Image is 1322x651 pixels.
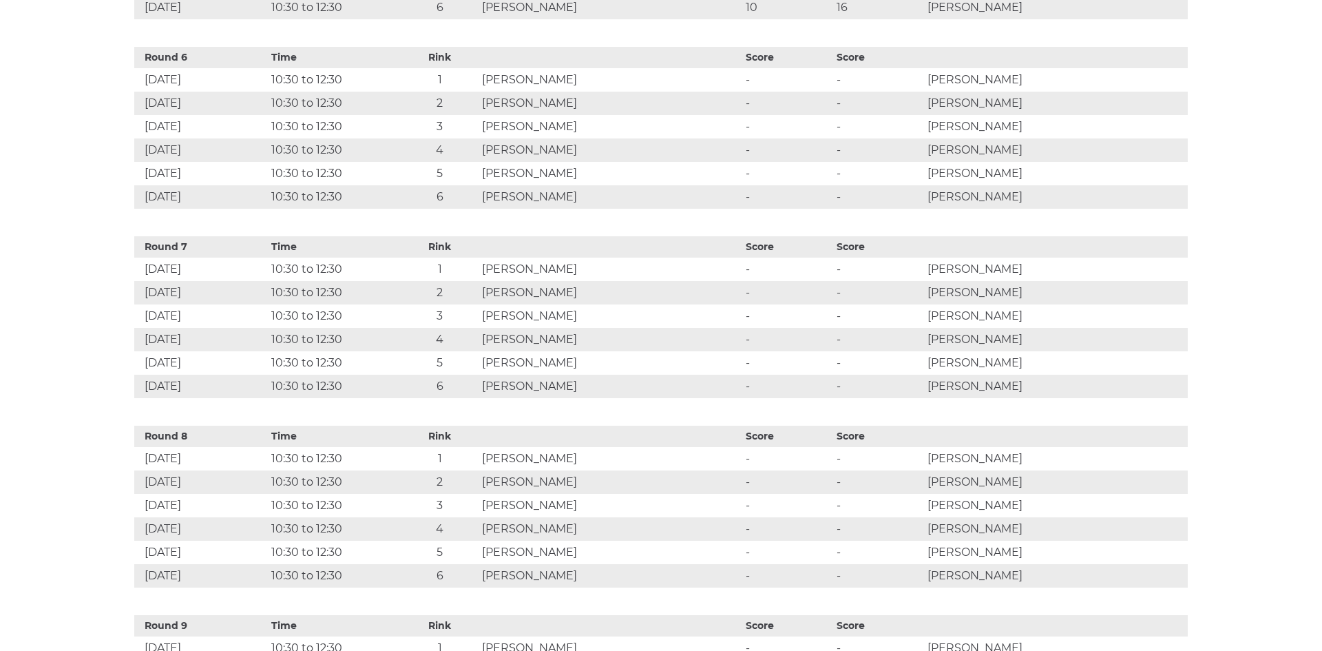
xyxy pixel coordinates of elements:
[401,138,478,162] td: 4
[479,115,742,138] td: [PERSON_NAME]
[134,541,268,564] td: [DATE]
[401,471,478,494] td: 2
[833,517,924,541] td: -
[479,494,742,517] td: [PERSON_NAME]
[742,92,833,115] td: -
[134,185,268,209] td: [DATE]
[268,258,401,281] td: 10:30 to 12:30
[134,615,268,637] th: Round 9
[742,281,833,304] td: -
[742,162,833,185] td: -
[742,426,833,447] th: Score
[401,92,478,115] td: 2
[134,375,268,398] td: [DATE]
[134,328,268,351] td: [DATE]
[401,541,478,564] td: 5
[401,68,478,92] td: 1
[268,615,401,637] th: Time
[833,615,924,637] th: Score
[134,47,268,68] th: Round 6
[479,258,742,281] td: [PERSON_NAME]
[833,138,924,162] td: -
[479,138,742,162] td: [PERSON_NAME]
[268,541,401,564] td: 10:30 to 12:30
[924,564,1188,588] td: [PERSON_NAME]
[742,138,833,162] td: -
[742,304,833,328] td: -
[479,564,742,588] td: [PERSON_NAME]
[924,447,1188,471] td: [PERSON_NAME]
[134,304,268,328] td: [DATE]
[401,375,478,398] td: 6
[268,447,401,471] td: 10:30 to 12:30
[268,351,401,375] td: 10:30 to 12:30
[134,115,268,138] td: [DATE]
[401,236,478,258] th: Rink
[924,471,1188,494] td: [PERSON_NAME]
[833,564,924,588] td: -
[134,236,268,258] th: Round 7
[268,304,401,328] td: 10:30 to 12:30
[268,68,401,92] td: 10:30 to 12:30
[268,162,401,185] td: 10:30 to 12:30
[742,115,833,138] td: -
[742,541,833,564] td: -
[134,162,268,185] td: [DATE]
[401,564,478,588] td: 6
[401,281,478,304] td: 2
[833,92,924,115] td: -
[134,68,268,92] td: [DATE]
[742,185,833,209] td: -
[268,564,401,588] td: 10:30 to 12:30
[742,494,833,517] td: -
[479,162,742,185] td: [PERSON_NAME]
[924,115,1188,138] td: [PERSON_NAME]
[833,68,924,92] td: -
[924,258,1188,281] td: [PERSON_NAME]
[479,304,742,328] td: [PERSON_NAME]
[924,281,1188,304] td: [PERSON_NAME]
[924,138,1188,162] td: [PERSON_NAME]
[833,447,924,471] td: -
[268,281,401,304] td: 10:30 to 12:30
[479,517,742,541] td: [PERSON_NAME]
[268,375,401,398] td: 10:30 to 12:30
[401,162,478,185] td: 5
[742,615,833,637] th: Score
[479,375,742,398] td: [PERSON_NAME]
[924,92,1188,115] td: [PERSON_NAME]
[401,447,478,471] td: 1
[833,375,924,398] td: -
[401,47,478,68] th: Rink
[401,351,478,375] td: 5
[479,328,742,351] td: [PERSON_NAME]
[742,471,833,494] td: -
[479,92,742,115] td: [PERSON_NAME]
[833,426,924,447] th: Score
[833,258,924,281] td: -
[268,328,401,351] td: 10:30 to 12:30
[134,258,268,281] td: [DATE]
[833,162,924,185] td: -
[833,304,924,328] td: -
[742,447,833,471] td: -
[134,281,268,304] td: [DATE]
[833,47,924,68] th: Score
[833,281,924,304] td: -
[134,92,268,115] td: [DATE]
[268,92,401,115] td: 10:30 to 12:30
[833,351,924,375] td: -
[742,258,833,281] td: -
[742,236,833,258] th: Score
[401,615,478,637] th: Rink
[401,494,478,517] td: 3
[742,328,833,351] td: -
[268,115,401,138] td: 10:30 to 12:30
[134,517,268,541] td: [DATE]
[401,115,478,138] td: 3
[742,564,833,588] td: -
[924,517,1188,541] td: [PERSON_NAME]
[401,258,478,281] td: 1
[134,138,268,162] td: [DATE]
[134,494,268,517] td: [DATE]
